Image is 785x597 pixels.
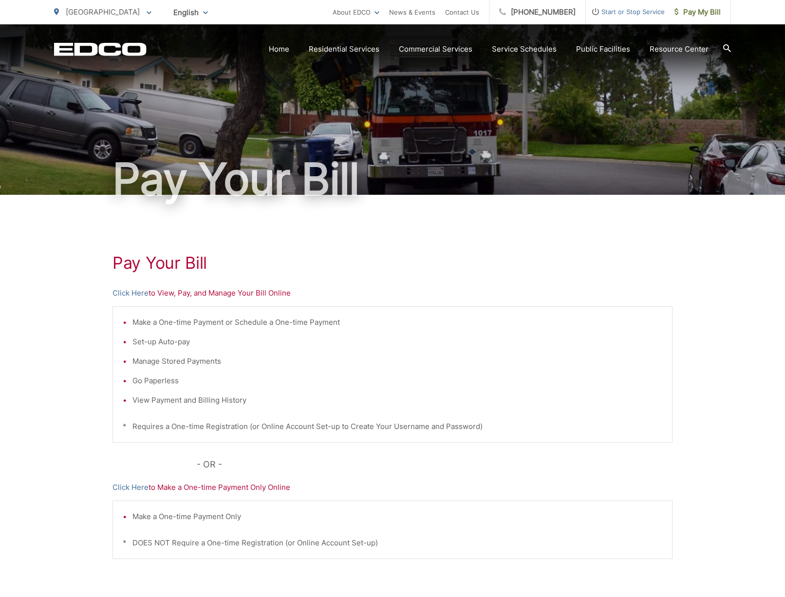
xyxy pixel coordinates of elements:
[576,43,630,55] a: Public Facilities
[166,4,215,21] span: English
[399,43,472,55] a: Commercial Services
[132,394,662,406] li: View Payment and Billing History
[132,355,662,367] li: Manage Stored Payments
[269,43,289,55] a: Home
[112,482,673,493] p: to Make a One-time Payment Only Online
[197,457,673,472] p: - OR -
[112,253,673,273] h1: Pay Your Bill
[333,6,379,18] a: About EDCO
[66,7,140,17] span: [GEOGRAPHIC_DATA]
[389,6,435,18] a: News & Events
[112,482,149,493] a: Click Here
[445,6,479,18] a: Contact Us
[54,42,147,56] a: EDCD logo. Return to the homepage.
[132,511,662,522] li: Make a One-time Payment Only
[674,6,721,18] span: Pay My Bill
[112,287,149,299] a: Click Here
[132,317,662,328] li: Make a One-time Payment or Schedule a One-time Payment
[492,43,557,55] a: Service Schedules
[123,421,662,432] p: * Requires a One-time Registration (or Online Account Set-up to Create Your Username and Password)
[112,287,673,299] p: to View, Pay, and Manage Your Bill Online
[309,43,379,55] a: Residential Services
[132,375,662,387] li: Go Paperless
[123,537,662,549] p: * DOES NOT Require a One-time Registration (or Online Account Set-up)
[54,155,731,204] h1: Pay Your Bill
[132,336,662,348] li: Set-up Auto-pay
[650,43,709,55] a: Resource Center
